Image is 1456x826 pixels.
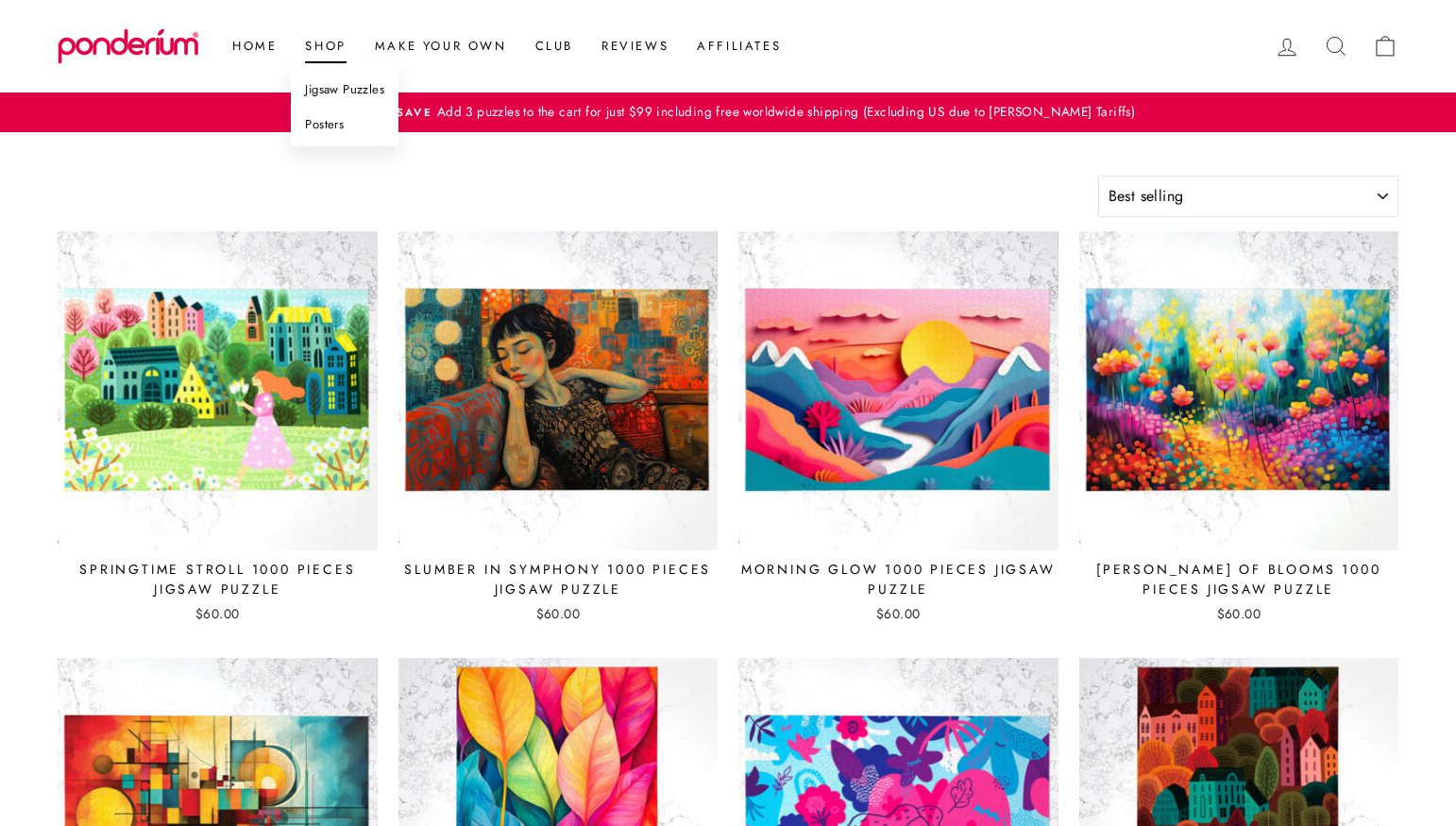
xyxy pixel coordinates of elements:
div: Morning Glow 1000 Pieces Jigsaw Puzzle [738,560,1058,599]
div: Springtime Stroll 1000 Pieces Jigsaw Puzzle [58,560,378,599]
a: Shop [291,29,360,63]
a: Posters [291,108,398,143]
a: Springtime Stroll 1000 Pieces Jigsaw Puzzle $60.00 [58,231,378,630]
a: Home [218,29,291,63]
ul: Primary [209,29,795,63]
div: [PERSON_NAME] of Blooms 1000 Pieces Jigsaw Puzzle [1079,560,1399,599]
a: Reviews [587,29,683,63]
a: [PERSON_NAME] of Blooms 1000 Pieces Jigsaw Puzzle $60.00 [1079,231,1399,630]
a: Morning Glow 1000 Pieces Jigsaw Puzzle $60.00 [738,231,1058,630]
div: $60.00 [398,604,719,623]
a: Make Your Own [361,29,521,63]
a: Jigsaw Puzzles [291,73,398,108]
div: $60.00 [1079,604,1399,623]
div: $60.00 [58,604,378,623]
a: Bundle & SaveAdd 3 puzzles to the cart for just $99 including free worldwide shipping (Excluding ... [62,102,1394,123]
a: Club [521,29,587,63]
span: Add 3 puzzles to the cart for just $99 including free worldwide shipping (Excluding US due to [PE... [432,102,1135,121]
a: Affiliates [683,29,795,63]
div: Slumber in Symphony 1000 Pieces Jigsaw Puzzle [398,560,719,599]
a: Slumber in Symphony 1000 Pieces Jigsaw Puzzle $60.00 [398,231,719,630]
img: Ponderium [58,28,199,64]
div: $60.00 [738,604,1058,623]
